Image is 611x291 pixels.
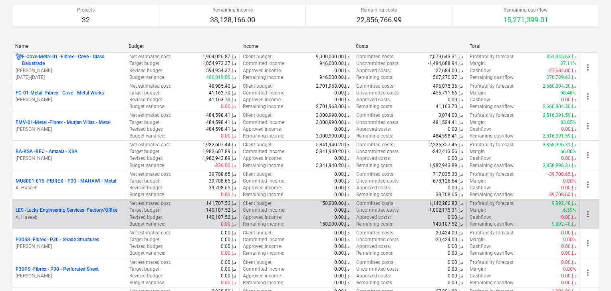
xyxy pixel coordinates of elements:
p: Remaining income : [243,133,284,140]
p: 39,708.65د.إ.‏ [209,185,236,191]
p: Committed income : [243,266,286,273]
p: Remaining costs : [356,103,393,110]
p: Client budget : [243,230,273,236]
p: 0.00د.إ.‏ [561,250,576,257]
p: 0.00د.إ.‏ [221,259,236,266]
p: 0.00د.إ.‏ [334,273,349,279]
p: 0.00د.إ.‏ [561,155,576,162]
p: Committed costs : [356,200,395,207]
p: Profitability forecast : [470,200,515,207]
p: -20,424.00د.إ.‏ [434,236,463,243]
p: 0.00د.إ.‏ [448,185,463,191]
p: [PERSON_NAME] [16,67,123,74]
p: Approved income : [243,273,282,279]
p: 9,000,000.00د.إ.‏ [316,53,349,60]
p: Remaining cashflow : [470,74,515,81]
p: 1,964,026.87د.إ.‏ [202,53,236,60]
p: Budget variance : [129,191,165,198]
p: Remaining income : [243,162,284,169]
p: 15,271,399.01 [503,15,548,25]
p: 460,019.00د.إ.‏ [206,74,236,81]
p: Target budget : [129,60,161,67]
p: Budget variance : [129,221,165,228]
iframe: Chat Widget [571,253,611,291]
p: 0.00د.إ.‏ [448,155,463,162]
p: Remaining cashflow : [470,162,515,169]
p: 83.85% [560,119,576,126]
p: P30SS - Fibrex - P30 - Shade Structures [16,236,99,243]
p: Approved income : [243,67,282,74]
p: Cashflow : [470,126,491,133]
p: Budget variance : [129,133,165,140]
p: 0.00د.إ.‏ [448,259,463,266]
p: 2,079,643.31د.إ.‏ [429,53,463,60]
p: 0.00% [563,178,576,185]
p: -242,413.56د.إ.‏ [432,148,463,155]
p: 0.00د.إ.‏ [448,243,463,250]
p: 39,708.65د.إ.‏ [209,178,236,185]
p: Remaining costs : [356,250,393,257]
p: Client budget : [243,83,273,90]
p: 1,982,943.89د.إ.‏ [202,155,236,162]
div: FMV-01-Metal -Fibrex - Murjan Villas - Metal[PERSON_NAME] [16,119,123,133]
p: 41,163.70د.إ.‏ [209,96,236,103]
p: Remaining costs : [356,133,393,140]
p: 0.00د.إ.‏ [221,133,236,140]
p: 351,045.63د.إ.‏ [546,53,576,60]
p: A. Haseeb [16,185,123,191]
p: 378,729.63د.إ.‏ [546,74,576,81]
p: 0.00د.إ.‏ [561,185,576,191]
div: FC-01-Metal -Fibrex - Cove - Metal Works[PERSON_NAME] [16,90,123,103]
p: 0.00د.إ.‏ [448,266,463,273]
p: 41,163.70د.إ.‏ [436,103,463,110]
p: Target budget : [129,178,161,185]
p: Uncommitted costs : [356,90,400,96]
p: Uncommitted costs : [356,266,400,273]
p: Approved costs : [356,243,391,250]
p: Remaining costs : [356,162,393,169]
p: [PERSON_NAME] [16,155,123,162]
p: Budget variance : [129,279,165,286]
p: Remaining cashflow : [470,133,515,140]
p: Net estimated cost : [129,230,171,236]
p: Target budget : [129,90,161,96]
p: Uncommitted costs : [356,178,400,185]
p: Net estimated cost : [129,171,171,178]
span: more_vert [583,92,593,101]
p: Committed costs : [356,230,395,236]
p: Remaining income [210,7,255,14]
p: 39,708.65د.إ.‏ [209,171,236,178]
p: 0.00د.إ.‏ [448,250,463,257]
p: Net estimated cost : [129,83,171,90]
p: Client budget : [243,53,273,60]
p: Uncommitted costs : [356,148,400,155]
p: Margin : [470,60,486,67]
p: Remaining cashflow : [470,250,515,257]
p: Budget variance : [129,74,165,81]
p: Remaining costs : [356,191,393,198]
span: more_vert [583,121,593,131]
p: BA-KSA - BEC - Amaala - KSA [16,148,77,155]
p: Approved costs : [356,273,391,279]
p: 1,054,973.37د.إ.‏ [202,60,236,67]
p: 3,074.00د.إ.‏ [438,112,463,119]
p: Approved income : [243,96,282,103]
p: LES - Lucky Engineering Services- Factory/Office [16,207,117,214]
span: more_vert [583,63,593,72]
p: 2,516,391.59د.إ.‏ [543,112,576,119]
p: 20,424.00د.إ.‏ [436,230,463,236]
p: 1,982,607.89د.إ.‏ [202,148,236,155]
p: Committed costs : [356,142,395,148]
p: 0.00د.إ.‏ [448,96,463,103]
p: Net estimated cost : [129,53,171,60]
p: 0.00د.إ.‏ [561,230,576,236]
p: 0.00د.إ.‏ [334,67,349,74]
p: 484,598.41د.إ.‏ [206,119,236,126]
p: 0.00د.إ.‏ [221,273,236,279]
p: 1,982,607.44د.إ.‏ [202,142,236,148]
p: 946,000.00د.إ.‏ [319,74,349,81]
p: 0.00% [563,236,576,243]
p: Profitability forecast : [470,142,515,148]
p: 2,660,804.30د.إ.‏ [543,103,576,110]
